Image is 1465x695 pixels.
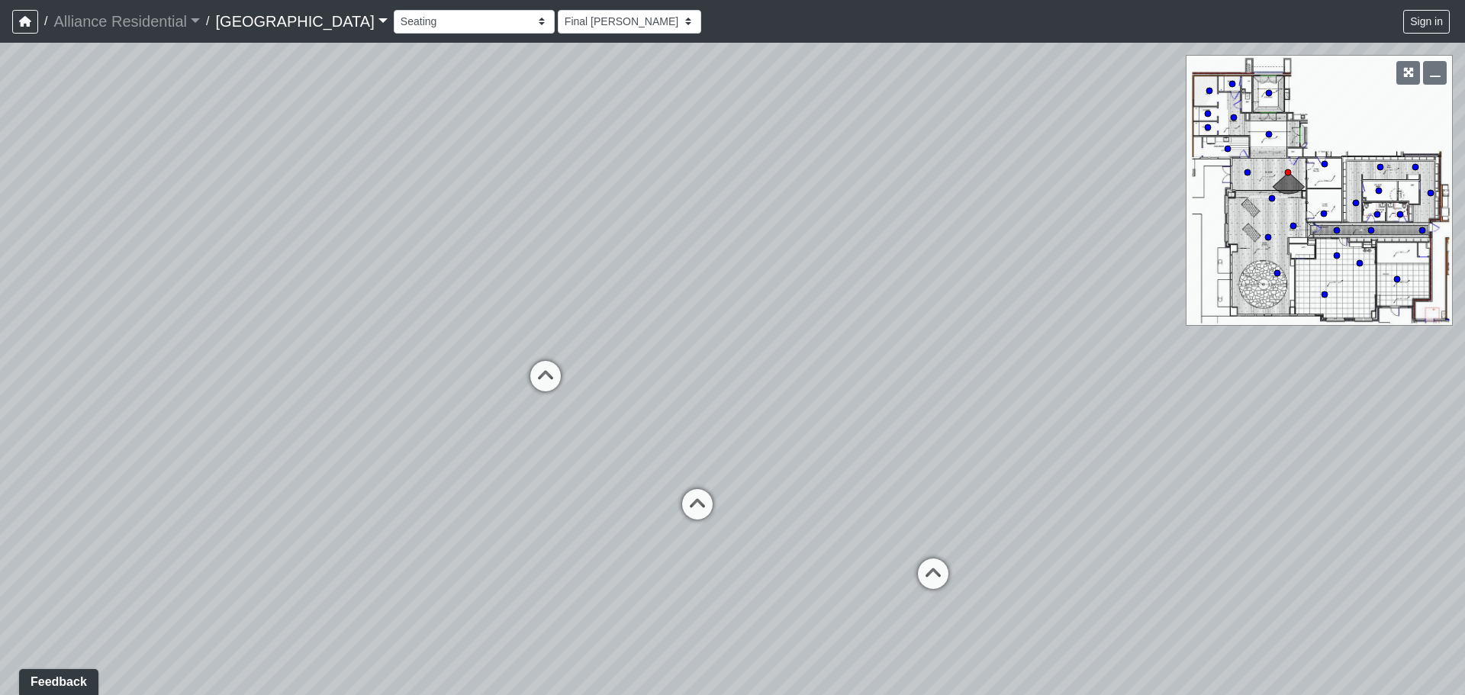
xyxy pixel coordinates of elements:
[1403,10,1450,34] button: Sign in
[216,6,388,37] a: [GEOGRAPHIC_DATA]
[53,6,200,37] a: Alliance Residential
[11,664,101,695] iframe: Ybug feedback widget
[200,6,215,37] span: /
[38,6,53,37] span: /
